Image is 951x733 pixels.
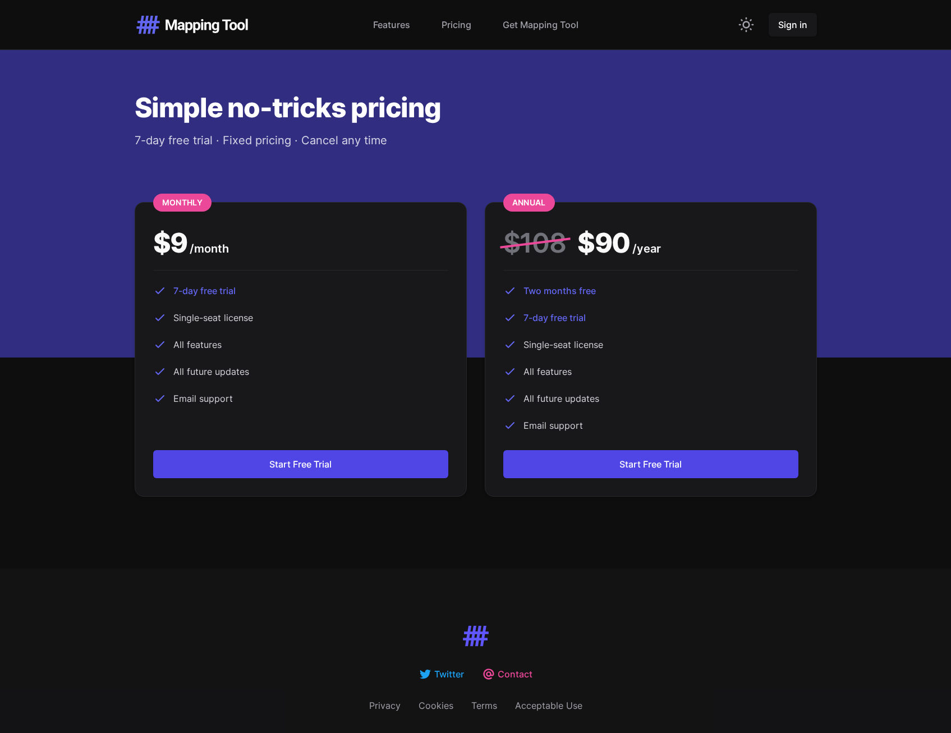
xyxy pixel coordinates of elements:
span: Contact [498,667,532,681]
nav: Footer [135,699,817,712]
a: Start Free Trial [153,450,448,478]
span: / month [190,241,229,256]
span: $ 9 [153,230,188,256]
span: Two months free [523,284,596,297]
img: Mapping Tool [135,14,249,35]
span: 7-day free trial [523,311,586,324]
span: Single-seat license [523,338,603,351]
a: Acceptable Use [515,700,582,711]
p: Annual [503,194,555,212]
span: $ 90 [577,230,630,256]
a: Privacy [369,700,401,711]
span: All features [173,338,222,351]
a: Sign in [769,13,817,36]
h2: Simple no-tricks pricing [135,94,817,121]
span: Email support [173,392,233,405]
p: 7-day free trial · Fixed pricing · Cancel any time [135,132,512,148]
span: All future updates [523,392,599,405]
span: Single-seat license [173,311,253,324]
span: / year [632,241,661,256]
a: Contact [482,667,532,681]
a: Features [373,18,410,31]
span: Twitter [434,667,464,681]
p: Monthly [153,194,212,212]
img: Mapping Tool [462,622,489,649]
a: Get Mapping Tool [503,18,578,31]
a: Terms [471,700,497,711]
span: $ 108 [503,226,566,259]
a: Twitter [419,667,464,681]
span: All future updates [173,365,249,378]
span: Email support [523,419,583,432]
a: Start Free Trial [503,450,798,478]
a: Pricing [442,18,471,31]
nav: Global [135,13,817,36]
span: All features [523,365,572,378]
a: Cookies [419,700,453,711]
span: 7-day free trial [173,284,236,297]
